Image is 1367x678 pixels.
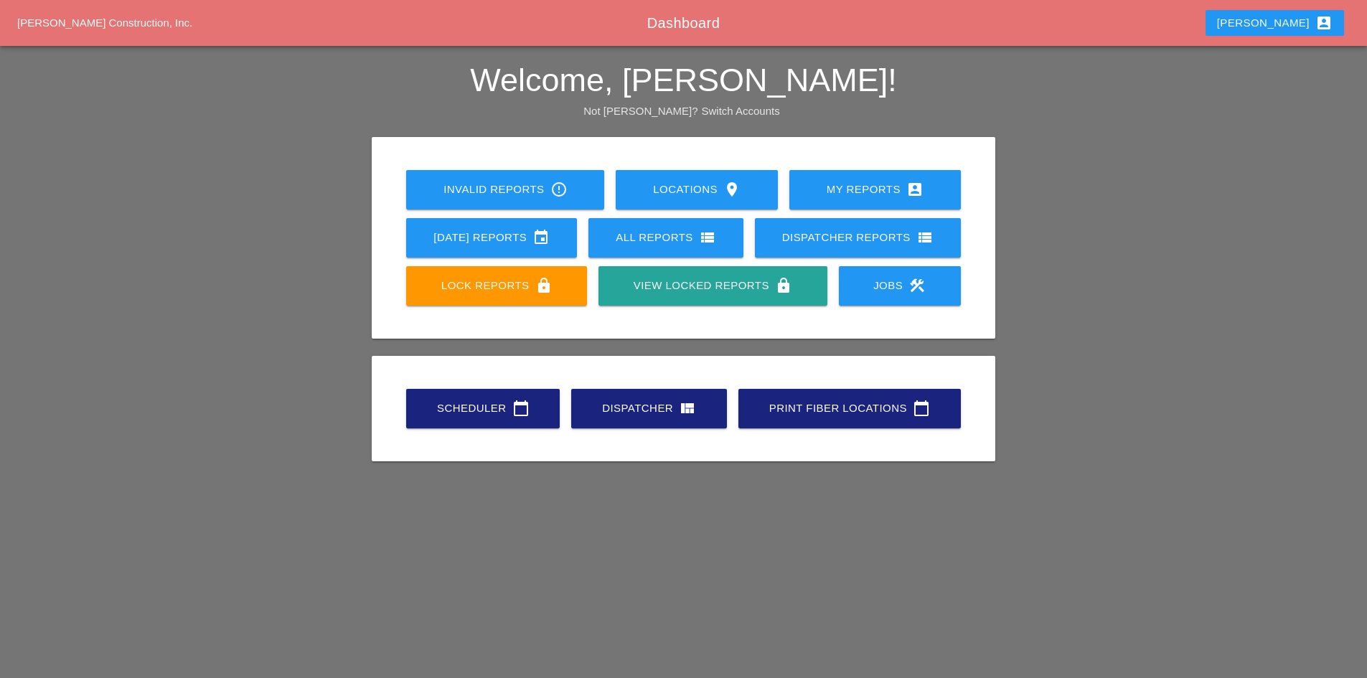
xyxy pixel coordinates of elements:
[639,181,754,198] div: Locations
[406,218,577,258] a: [DATE] Reports
[616,170,777,209] a: Locations
[429,181,581,198] div: Invalid Reports
[611,229,720,246] div: All Reports
[913,400,930,417] i: calendar_today
[699,229,716,246] i: view_list
[862,277,938,294] div: Jobs
[594,400,704,417] div: Dispatcher
[761,400,938,417] div: Print Fiber Locations
[429,277,564,294] div: Lock Reports
[778,229,938,246] div: Dispatcher Reports
[647,15,720,31] span: Dashboard
[429,400,537,417] div: Scheduler
[839,266,961,306] a: Jobs
[908,277,926,294] i: construction
[406,170,604,209] a: Invalid Reports
[723,181,741,198] i: location_on
[583,105,697,117] span: Not [PERSON_NAME]?
[17,17,192,29] a: [PERSON_NAME] Construction, Inc.
[621,277,804,294] div: View Locked Reports
[916,229,934,246] i: view_list
[550,181,568,198] i: error_outline
[598,266,827,306] a: View Locked Reports
[571,389,727,428] a: Dispatcher
[906,181,924,198] i: account_box
[738,389,961,428] a: Print Fiber Locations
[406,266,587,306] a: Lock Reports
[812,181,938,198] div: My Reports
[679,400,696,417] i: view_quilt
[755,218,961,258] a: Dispatcher Reports
[535,277,553,294] i: lock
[532,229,550,246] i: event
[1217,14,1333,32] div: [PERSON_NAME]
[1206,10,1344,36] button: [PERSON_NAME]
[789,170,961,209] a: My Reports
[512,400,530,417] i: calendar_today
[775,277,792,294] i: lock
[1315,14,1333,32] i: account_box
[406,389,560,428] a: Scheduler
[702,105,780,117] a: Switch Accounts
[429,229,554,246] div: [DATE] Reports
[588,218,743,258] a: All Reports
